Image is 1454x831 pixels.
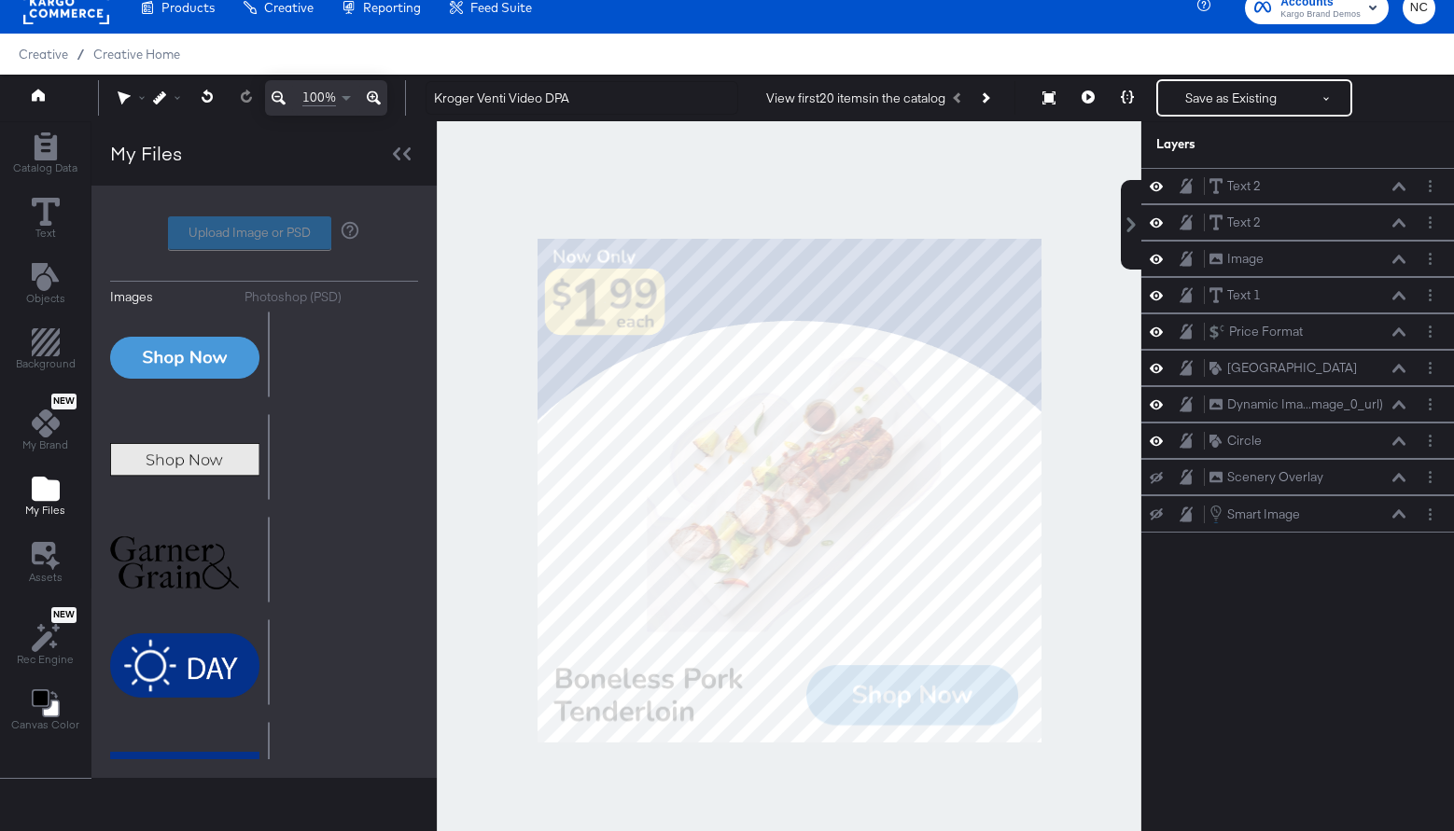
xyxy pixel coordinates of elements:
[22,437,68,452] span: My Brand
[11,717,79,732] span: Canvas Color
[1420,249,1440,269] button: Layer Options
[19,47,68,62] span: Creative
[1141,422,1454,459] div: CircleLayer Options
[1209,249,1265,269] button: Image
[18,536,74,590] button: Assets
[1229,323,1303,340] div: Price Format
[245,288,419,306] button: Photoshop (PSD)
[1420,505,1440,524] button: Layer Options
[1227,177,1261,195] div: Text 2
[1158,81,1304,115] button: Save as Existing
[26,291,65,306] span: Objects
[302,89,336,106] span: 100%
[110,288,153,306] div: Images
[1420,322,1440,341] button: Layer Options
[1209,431,1263,450] button: Circle
[6,602,85,672] button: NewRec Engine
[35,226,56,241] span: Text
[1209,395,1384,414] button: Dynamic Ima...mage_0_url)
[110,288,231,306] button: Images
[1227,395,1383,413] div: Dynamic Ima...mage_0_url)
[1227,432,1262,450] div: Circle
[1227,359,1357,377] div: [GEOGRAPHIC_DATA]
[1209,322,1304,341] button: Price Format
[1141,313,1454,350] div: Price FormatLayer Options
[17,652,74,667] span: Rec Engine
[1420,176,1440,196] button: Layer Options
[14,471,77,524] button: Add Files
[1420,467,1440,487] button: Layer Options
[1209,358,1358,378] button: [GEOGRAPHIC_DATA]
[1420,358,1440,378] button: Layer Options
[245,288,342,306] div: Photoshop (PSD)
[1156,135,1347,153] div: Layers
[11,390,79,459] button: NewMy Brand
[21,193,71,246] button: Text
[1227,250,1264,268] div: Image
[1141,350,1454,386] div: [GEOGRAPHIC_DATA]Layer Options
[972,81,998,115] button: Next Product
[1227,286,1261,304] div: Text 1
[1209,176,1262,196] button: Text 2
[1141,277,1454,313] div: Text 1Layer Options
[51,609,77,621] span: New
[1280,7,1361,22] span: Kargo Brand Demos
[15,258,77,312] button: Add Text
[2,128,89,181] button: Add Rectangle
[93,47,180,62] a: Creative Home
[1420,431,1440,450] button: Layer Options
[1209,504,1301,524] button: Smart Image
[1141,459,1454,495] div: Scenery OverlayLayer Options
[1141,204,1454,241] div: Text 2Layer Options
[1141,386,1454,422] div: Dynamic Ima...mage_0_url)Layer Options
[1141,495,1454,533] div: Smart ImageLayer Options
[51,395,77,408] span: New
[1209,285,1262,305] button: Text 1
[1227,506,1300,523] div: Smart Image
[1141,168,1454,204] div: Text 2Layer Options
[1209,467,1324,487] button: Scenery Overlay
[16,356,76,371] span: Background
[1420,395,1440,414] button: Layer Options
[1420,213,1440,232] button: Layer Options
[29,570,63,585] span: Assets
[766,90,945,107] div: View first 20 items in the catalog
[1209,213,1262,232] button: Text 2
[1227,468,1323,486] div: Scenery Overlay
[5,325,87,378] button: Add Rectangle
[1141,241,1454,277] div: ImageLayer Options
[68,47,93,62] span: /
[13,160,77,175] span: Catalog Data
[1420,285,1440,305] button: Layer Options
[25,503,65,518] span: My Files
[110,140,182,167] div: My Files
[1227,214,1261,231] div: Text 2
